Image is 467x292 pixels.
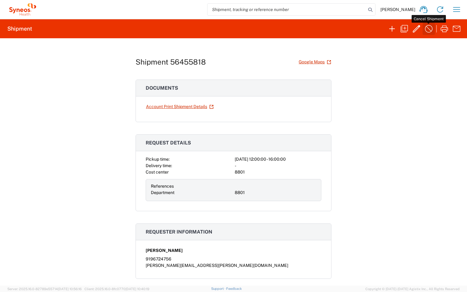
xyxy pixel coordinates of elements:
span: Pickup time: [146,157,170,162]
div: [DATE] 12:00:00 - 16:00:00 [235,156,321,163]
div: 8801 [235,189,316,196]
span: [PERSON_NAME] [146,247,183,254]
div: 9196724756 [146,256,321,262]
span: Server: 2025.16.0-82789e55714 [7,287,82,291]
span: [DATE] 10:40:19 [125,287,149,291]
span: [DATE] 10:56:16 [58,287,82,291]
a: Support [211,287,226,290]
div: [PERSON_NAME][EMAIL_ADDRESS][PERSON_NAME][DOMAIN_NAME] [146,262,321,269]
a: Google Maps [298,57,331,67]
span: References [151,184,174,189]
a: Feedback [226,287,242,290]
div: Department [151,189,232,196]
span: Copyright © [DATE]-[DATE] Agistix Inc., All Rights Reserved [365,286,460,292]
a: Account Print Shipment Details [146,101,214,112]
div: 8801 [235,169,321,175]
span: Cost center [146,170,169,174]
span: Requester information [146,229,212,235]
input: Shipment, tracking or reference number [207,4,366,15]
h2: Shipment [7,25,32,32]
span: Request details [146,140,191,146]
span: Delivery time: [146,163,172,168]
h1: Shipment 56455818 [136,58,206,66]
div: - [235,163,321,169]
span: Client: 2025.16.0-8fc0770 [84,287,149,291]
span: [PERSON_NAME] [380,7,415,12]
span: Documents [146,85,178,91]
